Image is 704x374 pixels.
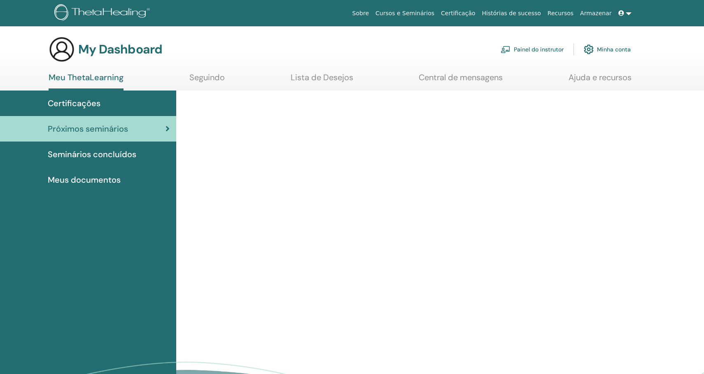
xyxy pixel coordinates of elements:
a: Certificação [438,6,478,21]
img: logo.png [54,4,153,23]
a: Meu ThetaLearning [49,72,124,91]
img: chalkboard-teacher.svg [501,46,511,53]
a: Seguindo [189,72,225,88]
a: Sobre [349,6,372,21]
a: Cursos e Seminários [372,6,438,21]
a: Histórias de sucesso [479,6,544,21]
span: Seminários concluídos [48,148,136,160]
a: Lista de Desejos [291,72,353,88]
img: generic-user-icon.jpg [49,36,75,63]
a: Central de mensagens [419,72,503,88]
a: Minha conta [584,40,631,58]
span: Certificações [48,97,100,109]
img: cog.svg [584,42,594,56]
a: Recursos [544,6,577,21]
span: Meus documentos [48,174,121,186]
a: Painel do instrutor [501,40,564,58]
a: Ajuda e recursos [569,72,632,88]
a: Armazenar [577,6,615,21]
span: Próximos seminários [48,123,128,135]
h3: My Dashboard [78,42,162,57]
